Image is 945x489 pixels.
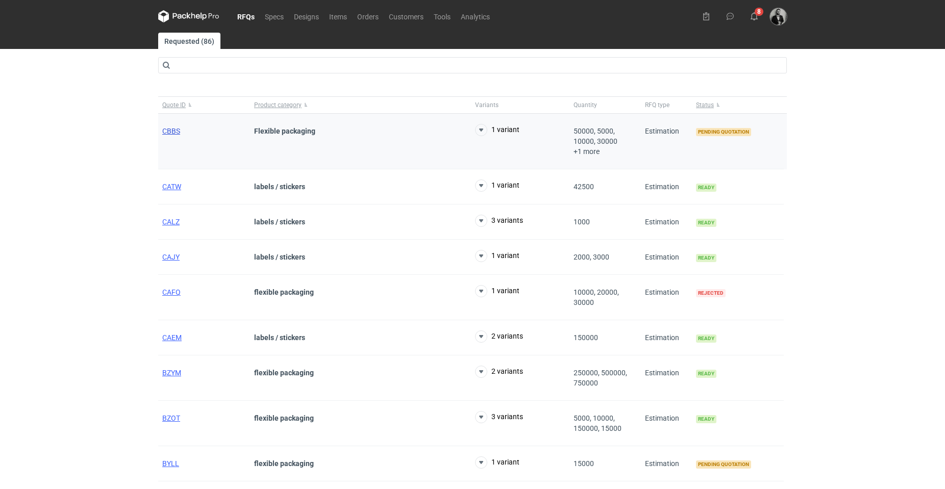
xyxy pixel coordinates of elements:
[641,114,692,169] div: Estimation
[641,169,692,204] div: Estimation
[574,459,594,468] span: 15000
[696,370,716,378] span: Ready
[162,414,180,422] a: BZOT
[696,219,716,227] span: Ready
[475,215,523,227] button: 3 variants
[254,414,314,422] strong: flexible packaging
[696,289,726,297] span: Rejected
[475,124,519,136] button: 1 variant
[250,97,471,113] button: Product category
[384,10,429,22] a: Customers
[162,183,181,191] a: CATW
[352,10,384,22] a: Orders
[746,8,762,24] button: 8
[641,240,692,275] div: Estimation
[254,369,314,377] strong: flexible packaging
[475,285,519,297] button: 1 variant
[574,369,627,387] span: 250000, 500000, 750000
[254,333,305,342] strong: labels / stickers
[475,366,523,378] button: 2 variants
[475,330,523,343] button: 2 variants
[641,446,692,481] div: Estimation
[289,10,324,22] a: Designs
[254,218,305,226] strong: labels / stickers
[324,10,352,22] a: Items
[232,10,260,22] a: RFQs
[162,333,182,342] a: CAEM
[254,459,314,468] strong: flexible packaging
[574,253,609,261] span: 2000, 3000
[692,97,784,113] button: Status
[641,401,692,446] div: Estimation
[641,320,692,355] div: Estimation
[158,10,219,22] svg: Packhelp Pro
[429,10,456,22] a: Tools
[574,333,598,342] span: 150000
[475,456,519,469] button: 1 variant
[162,459,179,468] a: BYLL
[574,127,617,156] span: 50000, 5000, 10000, 30000 +1 more
[456,10,495,22] a: Analytics
[162,101,186,109] span: Quote ID
[162,127,180,135] a: CBBS
[162,253,180,261] a: CAJY
[696,128,751,136] span: Pending quotation
[475,250,519,262] button: 1 variant
[254,127,315,135] strong: Flexible packaging
[696,101,714,109] span: Status
[641,355,692,401] div: Estimation
[574,183,594,191] span: 42500
[162,369,181,377] a: BZYM
[641,275,692,320] div: Estimation
[254,183,305,191] strong: labels / stickers
[254,288,314,296] strong: flexible packaging
[696,334,716,343] span: Ready
[574,414,621,432] span: 5000, 10000, 150000, 15000
[696,254,716,262] span: Ready
[696,460,751,469] span: Pending quotation
[162,288,181,296] a: CAFQ
[696,184,716,192] span: Ready
[254,253,305,261] strong: labels / stickers
[574,218,590,226] span: 1000
[158,33,220,49] a: Requested (86)
[574,101,597,109] span: Quantity
[162,218,180,226] a: CALZ
[641,204,692,240] div: Estimation
[254,101,302,109] span: Product category
[574,288,619,306] span: 10000, 20000, 30000
[770,8,787,25] img: Dragan Čivčić
[260,10,289,22] a: Specs
[475,101,499,109] span: Variants
[475,179,519,192] button: 1 variant
[158,97,250,113] button: Quote ID
[696,415,716,423] span: Ready
[645,101,669,109] span: RFQ type
[475,411,523,423] button: 3 variants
